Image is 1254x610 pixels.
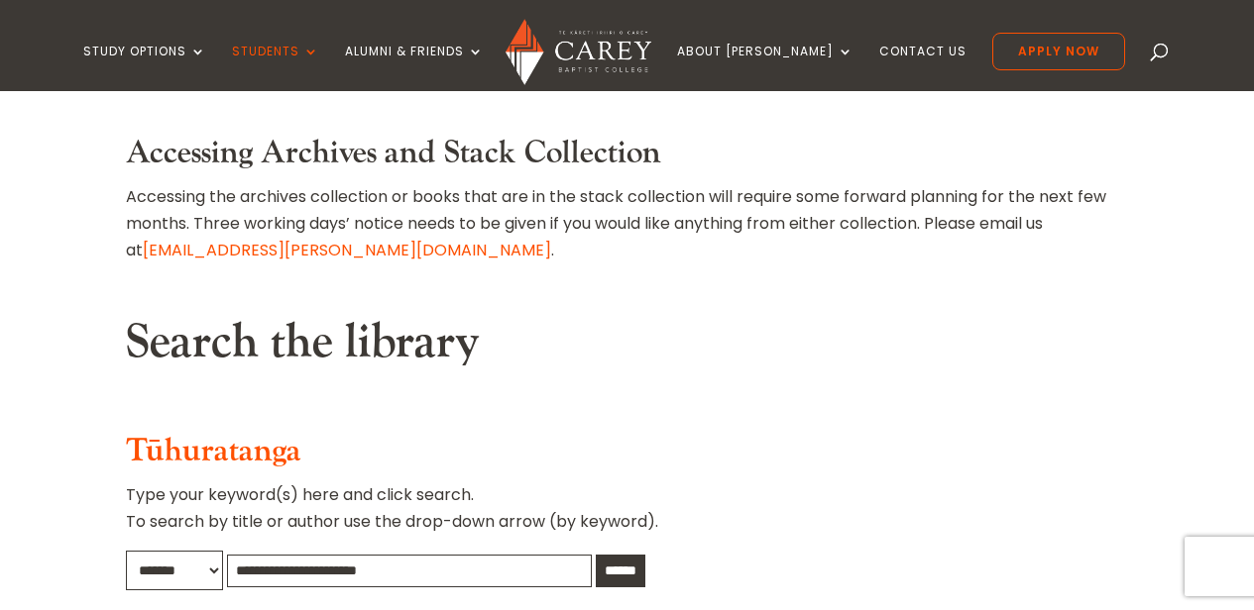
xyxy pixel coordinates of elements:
[677,45,854,91] a: About [PERSON_NAME]
[126,183,1129,264] p: Accessing the archives collection or books that are in the stack collection will require some for...
[126,433,1129,480] h3: Tūhuratanga
[126,481,1129,551] p: Type your keyword(s) here and click search. To search by title or author use the drop-down arrow ...
[506,19,651,85] img: Carey Baptist College
[992,33,1125,70] a: Apply Now
[879,45,967,91] a: Contact Us
[143,239,551,261] a: [EMAIL_ADDRESS][PERSON_NAME][DOMAIN_NAME]
[232,45,319,91] a: Students
[345,45,484,91] a: Alumni & Friends
[83,45,206,91] a: Study Options
[126,314,1129,381] h2: Search the library
[126,135,1129,182] h3: Accessing Archives and Stack Collection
